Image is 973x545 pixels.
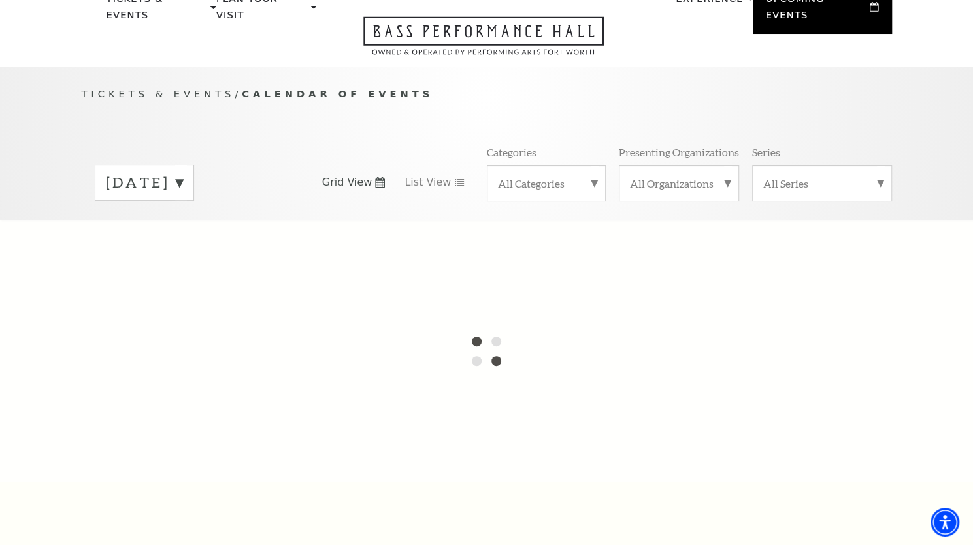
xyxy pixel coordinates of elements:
p: Series [752,145,780,159]
a: Open this option [316,16,651,67]
p: Categories [487,145,536,159]
label: All Organizations [630,176,728,190]
label: All Categories [498,176,595,190]
label: [DATE] [106,173,183,193]
span: Calendar of Events [242,88,433,99]
label: All Series [763,176,881,190]
p: / [82,86,892,103]
span: Grid View [322,175,372,190]
span: Tickets & Events [82,88,235,99]
span: List View [404,175,451,190]
p: Presenting Organizations [619,145,739,159]
div: Accessibility Menu [931,508,959,537]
